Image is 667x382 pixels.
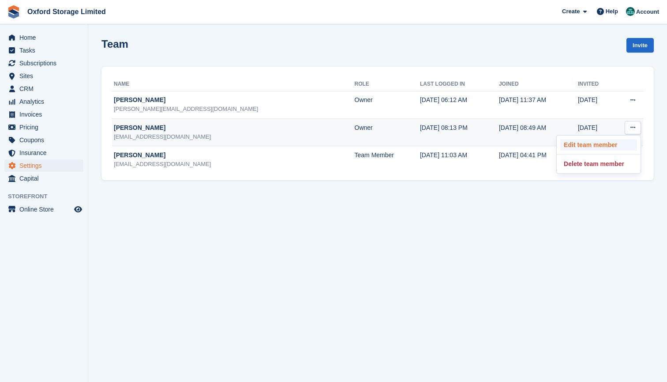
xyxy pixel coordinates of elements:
[19,70,72,82] span: Sites
[24,4,109,19] a: Oxford Storage Limited
[355,77,420,91] th: Role
[499,146,578,173] td: [DATE] 04:41 PM
[19,108,72,121] span: Invoices
[4,108,83,121] a: menu
[112,77,355,91] th: Name
[114,151,355,160] div: [PERSON_NAME]
[355,118,420,146] td: Owner
[114,95,355,105] div: [PERSON_NAME]
[355,146,420,173] td: Team Member
[578,118,613,146] td: [DATE]
[606,7,618,16] span: Help
[8,192,88,201] span: Storefront
[560,139,637,151] a: Edit team member
[19,44,72,57] span: Tasks
[114,105,355,113] div: [PERSON_NAME][EMAIL_ADDRESS][DOMAIN_NAME]
[420,118,499,146] td: [DATE] 08:13 PM
[4,203,83,216] a: menu
[578,91,613,118] td: [DATE]
[19,95,72,108] span: Analytics
[73,204,83,215] a: Preview store
[626,38,654,53] a: Invite
[4,44,83,57] a: menu
[114,123,355,132] div: [PERSON_NAME]
[4,70,83,82] a: menu
[420,77,499,91] th: Last logged in
[499,91,578,118] td: [DATE] 11:37 AM
[4,147,83,159] a: menu
[4,57,83,69] a: menu
[4,31,83,44] a: menu
[19,147,72,159] span: Insurance
[7,5,20,19] img: stora-icon-8386f47178a22dfd0bd8f6a31ec36ba5ce8667c1dd55bd0f319d3a0aa187defe.svg
[19,203,72,216] span: Online Store
[101,38,128,50] h1: Team
[4,83,83,95] a: menu
[4,134,83,146] a: menu
[19,159,72,172] span: Settings
[562,7,580,16] span: Create
[420,146,499,173] td: [DATE] 11:03 AM
[499,118,578,146] td: [DATE] 08:49 AM
[19,172,72,185] span: Capital
[355,91,420,118] td: Owner
[19,83,72,95] span: CRM
[4,95,83,108] a: menu
[114,160,355,169] div: [EMAIL_ADDRESS][DOMAIN_NAME]
[19,121,72,133] span: Pricing
[626,7,635,16] img: Ian Baldwin
[578,77,613,91] th: Invited
[19,134,72,146] span: Coupons
[636,8,659,16] span: Account
[114,132,355,141] div: [EMAIL_ADDRESS][DOMAIN_NAME]
[4,172,83,185] a: menu
[19,31,72,44] span: Home
[560,158,637,170] a: Delete team member
[420,91,499,118] td: [DATE] 06:12 AM
[499,77,578,91] th: Joined
[19,57,72,69] span: Subscriptions
[4,121,83,133] a: menu
[4,159,83,172] a: menu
